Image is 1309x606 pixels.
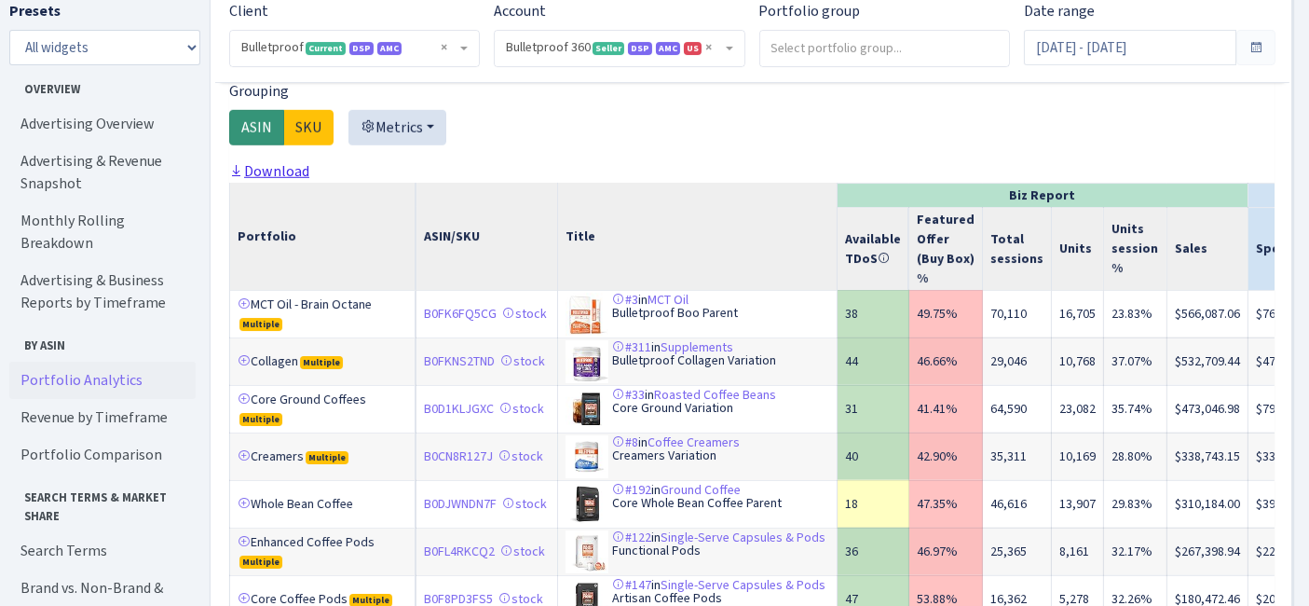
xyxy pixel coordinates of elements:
[498,448,543,465] a: stock
[9,105,196,143] a: Advertising Overview
[1104,528,1167,575] td: 32.17%
[1104,207,1167,290] th: Units session %
[838,337,909,385] td: 44
[566,388,613,431] img: 41b9OTEB8rL._SL75_.jpg
[424,448,493,465] a: B0CN8R127J
[230,183,416,290] th: Portfolio
[424,352,495,370] a: B0FKNS2TND
[558,433,838,480] td: in Creamers Variation
[9,202,196,262] a: Monthly Rolling Breakdown
[1167,207,1248,290] th: Sales
[502,305,547,323] a: stock
[1167,528,1248,575] td: $267,398.94
[229,80,289,103] label: Grouping
[283,110,334,145] label: SKU
[909,337,983,385] td: 46.66%
[838,480,909,528] td: 18
[416,183,558,290] th: ASIN/SKU
[10,481,195,524] span: Search Terms & Market Share
[613,481,652,499] a: #192
[1167,480,1248,528] td: $310,184.00
[684,42,702,55] span: US
[9,143,196,202] a: Advertising & Revenue Snapshot
[1167,337,1248,385] td: $532,709.44
[495,31,743,66] span: Bulletproof 360 <span class="badge badge-success">Seller</span><span class="badge badge-primary">...
[1104,480,1167,528] td: 29.83%
[613,576,652,594] a: #147
[500,543,545,560] a: stock
[349,42,374,55] span: DSP
[838,207,909,290] th: Available TDoS
[1167,385,1248,433] td: $473,046.98
[558,337,838,385] td: in Bulletproof Collagen Variation
[648,291,689,309] a: MCT Oil
[229,161,309,181] a: Download
[1052,385,1104,433] td: 23,082
[909,207,983,290] th: Featured Offer (Buy Box) %
[1052,480,1104,528] td: 13,907
[909,385,983,433] td: 41.41%
[566,530,613,573] img: 4178hSwjRWL._SL75_.jpg
[661,576,826,594] a: Single-Serve Capsules & Pods
[558,480,838,528] td: in Core Whole Bean Coffee Parent
[506,38,721,57] span: Bulletproof 360 <span class="badge badge-success">Seller</span><span class="badge badge-primary">...
[1167,290,1248,337] td: $566,087.06
[230,290,416,337] td: MCT Oil - Brain Octane
[613,291,639,309] a: #3
[441,38,447,57] span: Remove all items
[424,400,494,418] a: B0D1KLJGXC
[983,207,1052,290] th: Total sessions
[838,290,909,337] td: 38
[566,435,613,478] img: 41J5LgpOZvL._SL75_.jpg
[9,532,196,570] a: Search Terms
[706,38,713,57] span: Remove all items
[909,433,983,480] td: 42.90%
[230,528,416,575] td: Enhanced Coffee Pods
[1052,528,1104,575] td: 8,161
[613,386,646,404] a: #33
[499,400,544,418] a: stock
[661,481,742,499] a: Ground Coffee
[1104,433,1167,480] td: 28.80%
[983,480,1052,528] td: 46,616
[838,183,1248,207] th: Biz Report
[983,385,1052,433] td: 64,590
[661,338,734,356] a: Supplements
[9,362,196,399] a: Portfolio Analytics
[558,528,838,575] td: in Functional Pods
[593,42,624,55] span: Seller
[566,293,613,336] img: 51pSwV2ZPpS._SL75_.jpg
[424,495,497,513] a: B0DJWNDN7F
[1052,337,1104,385] td: 10,768
[306,451,348,464] span: Multiple
[1167,433,1248,480] td: $338,743.15
[241,38,457,57] span: Bulletproof <span class="badge badge-success">Current</span><span class="badge badge-primary">DSP...
[661,529,826,546] a: Single-Serve Capsules & Pods
[348,110,446,145] button: Metrics
[613,529,652,546] a: #122
[838,385,909,433] td: 31
[983,337,1052,385] td: 29,046
[628,42,652,55] span: DSP
[10,73,195,98] span: Overview
[838,433,909,480] td: 40
[9,399,196,436] a: Revenue by Timeframe
[566,340,613,383] img: 41nZjlobDNL._SL75_.jpg
[230,337,416,385] td: Collagen
[239,413,282,426] span: Multiple
[306,42,346,55] span: Current
[558,183,838,290] th: Title
[1052,207,1104,290] th: Units
[500,352,545,370] a: stock
[983,290,1052,337] td: 70,110
[648,434,741,451] a: Coffee Creamers
[909,290,983,337] td: 49.75%
[230,480,416,528] td: Whole Bean Coffee
[760,31,1010,64] input: Select portfolio group...
[566,483,613,526] img: 31avRx8QojL._SL75_.jpg
[983,528,1052,575] td: 25,365
[424,543,495,560] a: B0FL4RKCQ2
[558,290,838,337] td: in Bulletproof Boo Parent
[230,31,479,66] span: Bulletproof <span class="badge badge-success">Current</span><span class="badge badge-primary">DSP...
[1052,290,1104,337] td: 16,705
